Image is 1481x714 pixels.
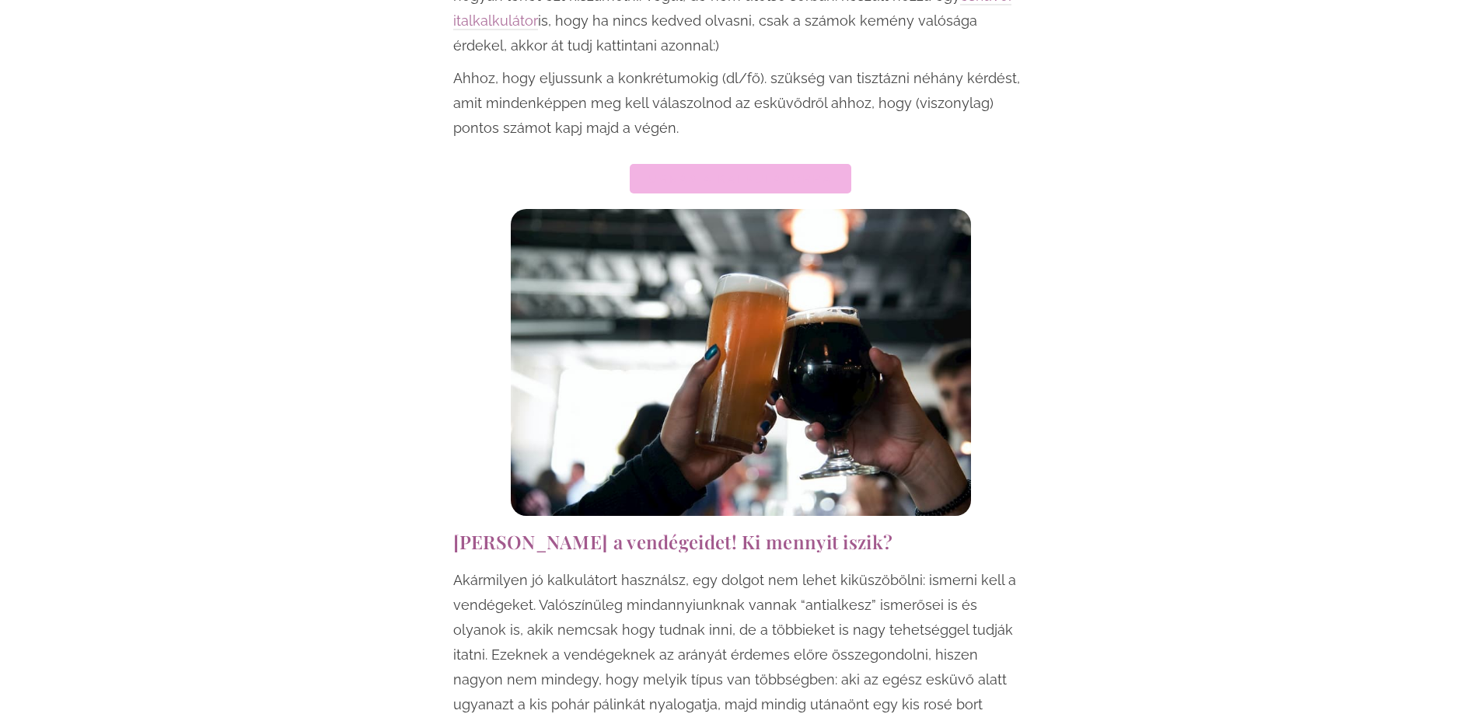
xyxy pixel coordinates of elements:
p: Ahhoz, hogy eljussunk a konkrétumokig (dl/fő). szükség van tisztázni néhány kérdést, amit mindenk... [453,66,1029,141]
span: Ugrás a kalkulátorra [648,173,833,184]
h2: [PERSON_NAME] a vendégeidet! Ki mennyit iszik? [453,531,1029,552]
a: Ugrás a kalkulátorra [630,164,851,193]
